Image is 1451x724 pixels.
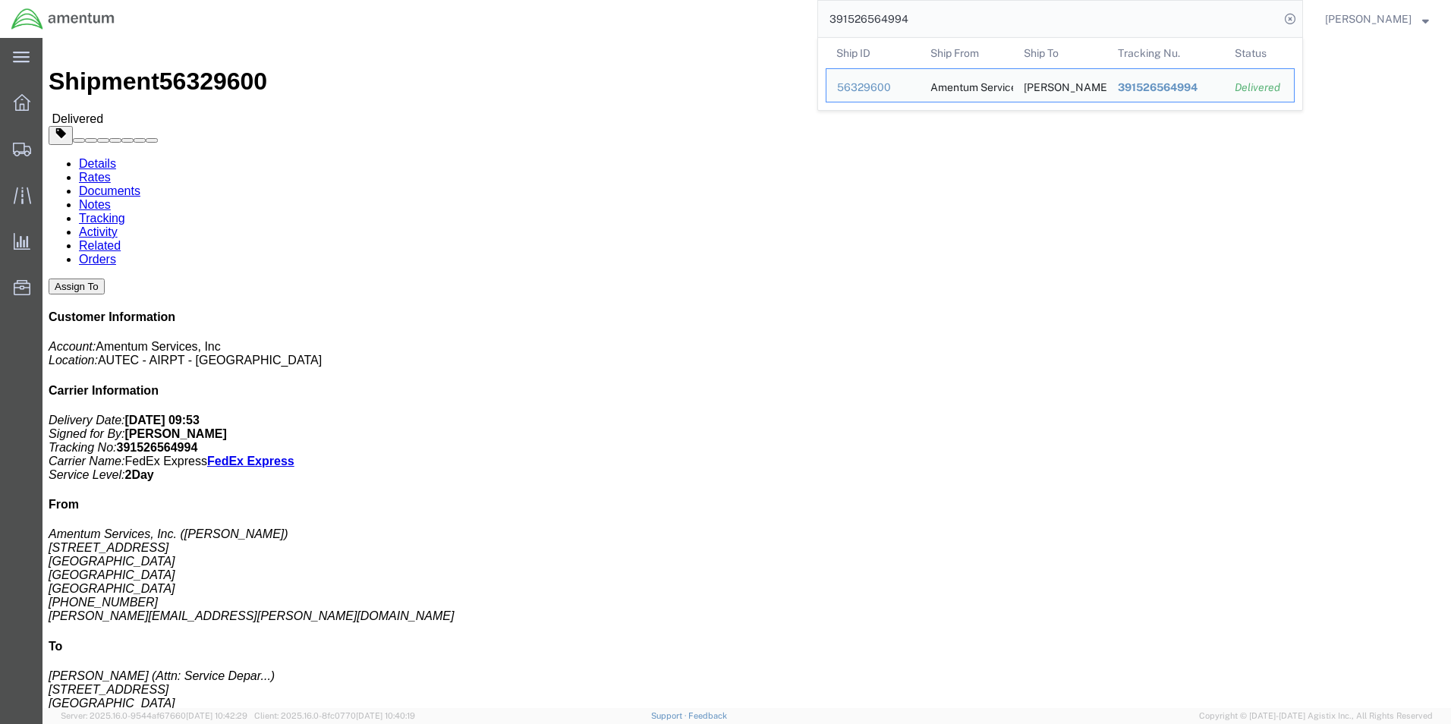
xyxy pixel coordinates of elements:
div: 56329600 [837,80,909,96]
span: Charles Grant [1325,11,1412,27]
div: Amentum Services, Inc. [930,69,1003,102]
span: Client: 2025.16.0-8fc0770 [254,711,415,720]
span: [DATE] 10:42:29 [186,711,247,720]
input: Search for shipment number, reference number [818,1,1279,37]
th: Tracking Nu. [1107,38,1225,68]
img: logo [11,8,115,30]
span: [DATE] 10:40:19 [356,711,415,720]
iframe: FS Legacy Container [42,38,1451,708]
th: Ship ID [826,38,920,68]
a: Support [651,711,689,720]
div: 391526564994 [1118,80,1214,96]
div: Delivered [1235,80,1283,96]
th: Status [1224,38,1295,68]
a: Feedback [688,711,727,720]
span: 391526564994 [1118,81,1198,93]
span: Server: 2025.16.0-9544af67660 [61,711,247,720]
button: [PERSON_NAME] [1324,10,1430,28]
table: Search Results [826,38,1302,110]
th: Ship From [920,38,1014,68]
div: L. J. Walch [1024,69,1097,102]
th: Ship To [1013,38,1107,68]
span: Copyright © [DATE]-[DATE] Agistix Inc., All Rights Reserved [1199,710,1433,722]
